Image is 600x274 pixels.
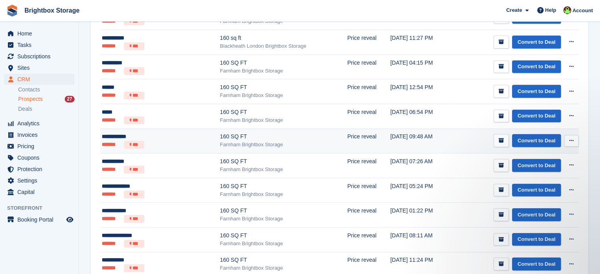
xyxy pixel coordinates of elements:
[4,164,75,175] a: menu
[4,62,75,73] a: menu
[4,152,75,163] a: menu
[347,227,390,252] td: Price reveal
[220,141,348,149] div: Farnham Brightbox Storage
[4,129,75,140] a: menu
[220,108,348,116] div: 160 SQ FT
[17,186,65,198] span: Capital
[512,35,561,48] a: Convert to Deal
[220,132,348,141] div: 160 SQ FT
[390,79,453,104] td: [DATE] 12:54 PM
[572,7,593,15] span: Account
[347,153,390,178] td: Price reveal
[512,159,561,172] a: Convert to Deal
[6,5,18,17] img: stora-icon-8386f47178a22dfd0bd8f6a31ec36ba5ce8667c1dd55bd0f319d3a0aa187defe.svg
[506,6,522,14] span: Create
[7,204,79,212] span: Storefront
[18,105,32,113] span: Deals
[17,74,65,85] span: CRM
[347,203,390,227] td: Price reveal
[545,6,556,14] span: Help
[347,79,390,104] td: Price reveal
[220,42,348,50] div: Blackheath London Brightbox Storage
[4,51,75,62] a: menu
[21,4,83,17] a: Brightbox Storage
[220,215,348,223] div: Farnham Brightbox Storage
[390,153,453,178] td: [DATE] 07:26 AM
[220,190,348,198] div: Farnham Brightbox Storage
[347,129,390,153] td: Price reveal
[220,240,348,248] div: Farnham Brightbox Storage
[220,207,348,215] div: 160 SQ FT
[220,59,348,67] div: 160 SQ FT
[220,67,348,75] div: Farnham Brightbox Storage
[220,166,348,173] div: Farnham Brightbox Storage
[17,141,65,152] span: Pricing
[512,233,561,246] a: Convert to Deal
[4,141,75,152] a: menu
[17,62,65,73] span: Sites
[65,215,75,224] a: Preview store
[220,231,348,240] div: 160 SQ FT
[220,17,348,25] div: Farnham Brightbox Storage
[4,118,75,129] a: menu
[17,214,65,225] span: Booking Portal
[390,178,453,203] td: [DATE] 05:24 PM
[17,129,65,140] span: Invoices
[347,30,390,55] td: Price reveal
[17,175,65,186] span: Settings
[347,54,390,79] td: Price reveal
[17,39,65,50] span: Tasks
[18,95,43,103] span: Prospects
[17,28,65,39] span: Home
[390,129,453,153] td: [DATE] 09:48 AM
[512,110,561,123] a: Convert to Deal
[4,175,75,186] a: menu
[17,164,65,175] span: Protection
[390,203,453,227] td: [DATE] 01:22 PM
[17,118,65,129] span: Analytics
[220,157,348,166] div: 160 SQ FT
[512,134,561,147] a: Convert to Deal
[4,186,75,198] a: menu
[18,86,75,93] a: Contacts
[390,54,453,79] td: [DATE] 04:15 PM
[220,34,348,42] div: 160 sq ft
[220,91,348,99] div: Farnham Brightbox Storage
[17,51,65,62] span: Subscriptions
[512,257,561,270] a: Convert to Deal
[220,264,348,272] div: Farnham Brightbox Storage
[390,104,453,129] td: [DATE] 06:54 PM
[220,83,348,91] div: 160 SQ FT
[220,256,348,264] div: 160 SQ FT
[347,104,390,129] td: Price reveal
[4,74,75,85] a: menu
[347,178,390,203] td: Price reveal
[512,184,561,197] a: Convert to Deal
[4,28,75,39] a: menu
[512,85,561,98] a: Convert to Deal
[4,214,75,225] a: menu
[65,96,75,103] div: 27
[512,60,561,73] a: Convert to Deal
[4,39,75,50] a: menu
[18,95,75,103] a: Prospects 27
[220,182,348,190] div: 160 SQ FT
[18,105,75,113] a: Deals
[17,152,65,163] span: Coupons
[390,227,453,252] td: [DATE] 08:11 AM
[220,116,348,124] div: Farnham Brightbox Storage
[390,30,453,55] td: [DATE] 11:27 PM
[512,208,561,221] a: Convert to Deal
[563,6,571,14] img: Marlena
